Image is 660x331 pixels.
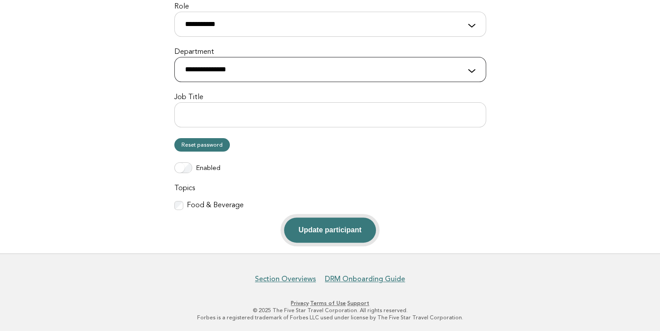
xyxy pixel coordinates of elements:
p: Forbes is a registered trademark of Forbes LLC used under license by The Five Star Travel Corpora... [56,314,604,321]
label: Food & Beverage [187,201,244,210]
p: © 2025 The Five Star Travel Corporation. All rights reserved. [56,307,604,314]
a: Privacy [291,300,309,306]
a: Reset password [174,138,230,152]
a: DRM Onboarding Guide [325,274,405,283]
a: Terms of Use [310,300,346,306]
a: Support [347,300,369,306]
label: Role [174,2,486,12]
p: · · [56,300,604,307]
label: Enabled [196,164,220,173]
label: Job Title [174,93,486,102]
button: Update participant [284,218,375,243]
label: Topics [174,184,486,193]
label: Department [174,48,486,57]
a: Section Overviews [255,274,316,283]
